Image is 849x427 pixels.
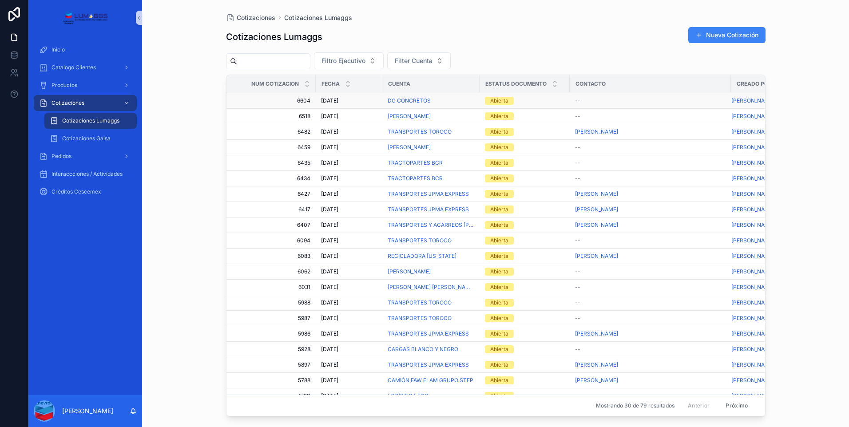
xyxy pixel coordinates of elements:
div: Abierta [490,190,508,198]
div: Abierta [490,330,508,338]
span: 6604 [237,97,310,104]
a: [PERSON_NAME] [731,299,774,306]
a: [PERSON_NAME] [731,284,794,291]
div: Abierta [490,299,508,307]
a: TRANSPORTES JPMA EXPRESS [388,361,469,368]
div: Abierta [490,283,508,291]
span: [PERSON_NAME] [731,315,774,322]
a: [PERSON_NAME] [731,221,774,229]
a: 6434 [237,175,310,182]
a: [PERSON_NAME] [731,237,794,244]
a: [PERSON_NAME] [575,128,618,135]
a: [PERSON_NAME] [575,221,726,229]
a: [PERSON_NAME] [731,330,794,337]
span: Catalogo Clientes [52,64,96,71]
a: Cotizaciones [34,95,137,111]
a: TRANSPORTES JPMA EXPRESS [388,206,474,213]
a: RECICLADORA [US_STATE] [388,253,456,260]
a: [PERSON_NAME] [731,206,774,213]
span: TRACTOPARTES BCR [388,159,443,166]
div: Abierta [490,112,508,120]
a: 6482 [237,128,310,135]
a: 5987 [237,315,310,322]
div: Abierta [490,143,508,151]
a: [PERSON_NAME] [575,221,618,229]
a: [DATE] [321,361,377,368]
a: Abierta [485,299,564,307]
a: [DATE] [321,268,377,275]
div: Abierta [490,345,508,353]
a: [DATE] [321,253,377,260]
a: [PERSON_NAME] [731,346,794,353]
font: Nueva Cotización [706,31,758,40]
div: Abierta [490,268,508,276]
a: [DATE] [321,284,377,291]
a: TRANSPORTES JPMA EXPRESS [388,330,469,337]
a: TRANSPORTES TOROCO [388,315,452,322]
a: [PERSON_NAME] [731,159,774,166]
span: [PERSON_NAME] [731,330,774,337]
a: Abierta [485,206,564,213]
a: 6062 [237,268,310,275]
button: Nueva Cotización [688,27,766,43]
a: [PERSON_NAME] [388,144,474,151]
a: [DATE] [321,113,377,120]
a: Abierta [485,252,564,260]
button: Seleccionar botón [387,52,451,69]
a: [DATE] [321,159,377,166]
a: [PERSON_NAME] [388,268,474,275]
span: -- [575,159,580,166]
a: -- [575,346,726,353]
a: -- [575,97,726,104]
a: CAMIÓN FAW ELAM GRUPO STEP [388,377,474,384]
a: -- [575,315,726,322]
a: [DATE] [321,144,377,151]
a: CARGAS BLANCO Y NEGRO [388,346,458,353]
a: -- [575,175,726,182]
a: Abierta [485,345,564,353]
a: Créditos Cescemex [34,184,137,200]
a: -- [575,237,726,244]
span: [PERSON_NAME] [731,253,774,260]
span: [DATE] [321,253,338,260]
a: [PERSON_NAME] [731,190,774,198]
span: Inicio [52,46,65,53]
span: Productos [52,82,77,89]
a: [PERSON_NAME] [731,221,794,229]
a: TRACTOPARTES BCR [388,175,443,182]
a: Abierta [485,112,564,120]
span: -- [575,299,580,306]
a: [PERSON_NAME] [575,190,618,198]
span: -- [575,284,580,291]
a: TRANSPORTES TOROCO [388,299,474,306]
span: [DATE] [321,113,338,120]
a: [PERSON_NAME] [575,361,726,368]
a: 6031 [237,284,310,291]
span: 5986 [237,330,310,337]
span: TRANSPORTES TOROCO [388,299,452,306]
a: [DATE] [321,97,377,104]
a: [PERSON_NAME] [PERSON_NAME] [388,284,474,291]
span: [DATE] [321,144,338,151]
a: 6427 [237,190,310,198]
a: CAMIÓN FAW ELAM GRUPO STEP [388,377,473,384]
a: [PERSON_NAME] [731,268,794,275]
a: [PERSON_NAME] [731,284,774,291]
span: Interaccciones / Actividades [52,170,123,178]
a: [PERSON_NAME] [575,206,618,213]
div: Abierta [490,237,508,245]
span: [PERSON_NAME] [731,361,774,368]
a: [PERSON_NAME] [731,113,774,120]
a: [DATE] [321,315,377,322]
span: [DATE] [321,97,338,104]
a: Cotizaciones [226,13,275,22]
a: TRANSPORTES JPMA EXPRESS [388,206,469,213]
a: 6407 [237,221,310,229]
span: -- [575,144,580,151]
